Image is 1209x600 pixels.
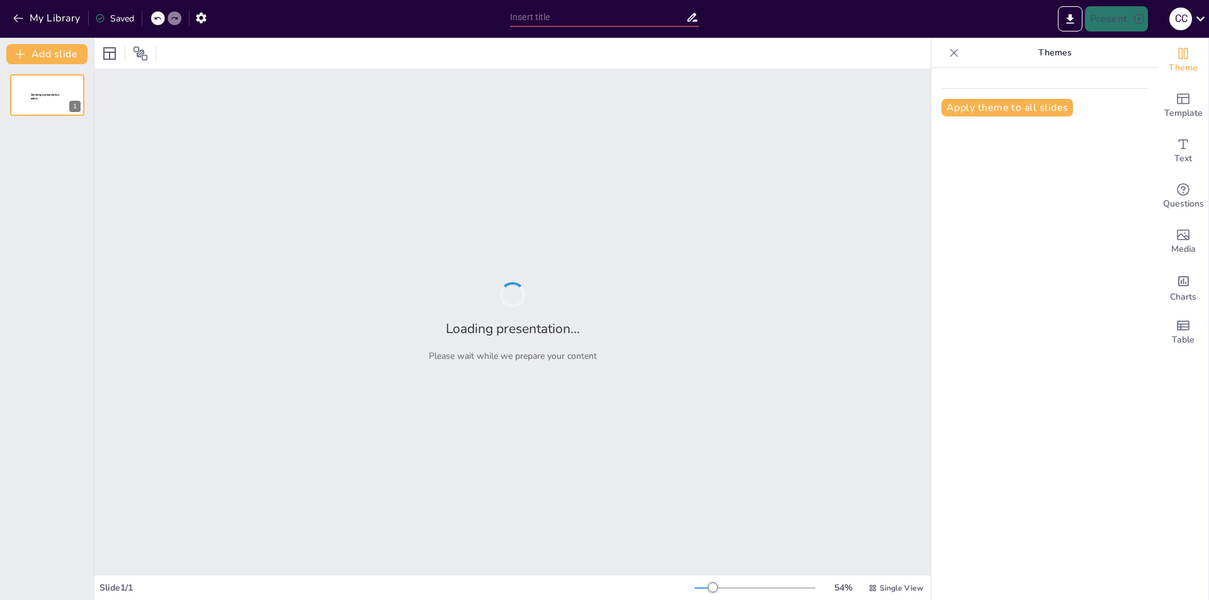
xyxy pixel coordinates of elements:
[1164,106,1203,120] span: Template
[1158,264,1208,310] div: Add charts and graphs
[446,320,580,337] h2: Loading presentation...
[429,350,597,362] p: Please wait while we prepare your content
[828,582,858,594] div: 54 %
[510,8,686,26] input: Insert title
[1158,174,1208,219] div: Get real-time input from your audience
[9,8,86,28] button: My Library
[69,101,81,112] div: 1
[99,43,120,64] div: Layout
[95,13,134,25] div: Saved
[1172,333,1195,347] span: Table
[31,93,59,100] span: Sendsteps presentation editor
[941,99,1073,116] button: Apply theme to all slides
[880,583,923,593] span: Single View
[1158,310,1208,355] div: Add a table
[10,74,84,116] div: 1
[1169,61,1198,75] span: Theme
[1169,8,1192,30] div: С С
[964,38,1145,68] p: Themes
[1171,242,1196,256] span: Media
[1158,83,1208,128] div: Add ready made slides
[133,46,148,61] span: Position
[1158,38,1208,83] div: Change the overall theme
[1169,6,1192,31] button: С С
[1158,219,1208,264] div: Add images, graphics, shapes or video
[6,44,88,64] button: Add slide
[1170,290,1196,304] span: Charts
[1174,152,1192,166] span: Text
[99,582,695,594] div: Slide 1 / 1
[1058,6,1082,31] button: Export to PowerPoint
[1163,197,1204,211] span: Questions
[1158,128,1208,174] div: Add text boxes
[1085,6,1148,31] button: Present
